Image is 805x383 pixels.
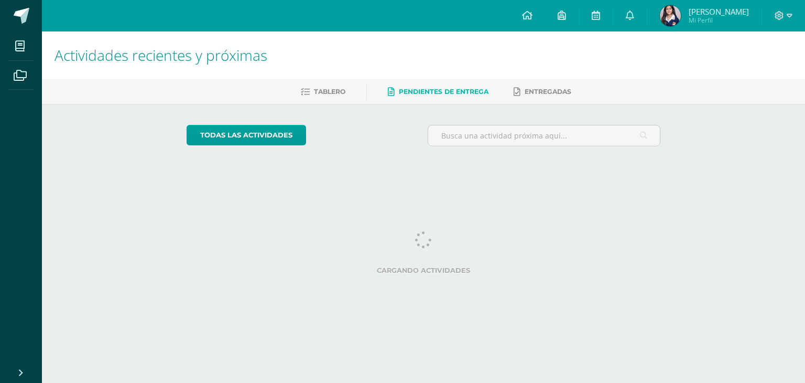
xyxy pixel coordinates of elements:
[301,83,345,100] a: Tablero
[525,88,571,95] span: Entregadas
[514,83,571,100] a: Entregadas
[399,88,488,95] span: Pendientes de entrega
[314,88,345,95] span: Tablero
[689,6,749,17] span: [PERSON_NAME]
[660,5,681,26] img: 17d7198f9e9916a0a5a90e0f2861442d.png
[187,125,306,145] a: todas las Actividades
[187,267,661,274] label: Cargando actividades
[689,16,749,25] span: Mi Perfil
[428,125,660,146] input: Busca una actividad próxima aquí...
[55,45,267,65] span: Actividades recientes y próximas
[388,83,488,100] a: Pendientes de entrega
